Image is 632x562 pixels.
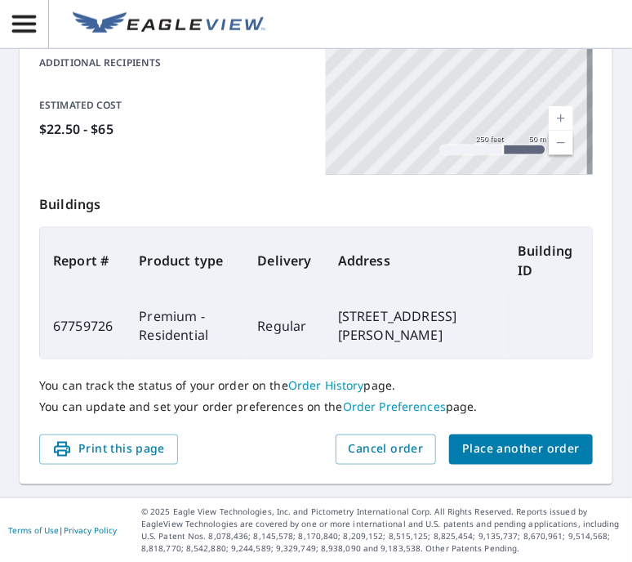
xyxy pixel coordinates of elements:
th: Address [325,228,505,293]
p: $22.50 - $65 [39,119,306,139]
button: Cancel order [336,435,437,465]
th: Delivery [244,228,324,293]
td: [STREET_ADDRESS][PERSON_NAME] [325,293,505,359]
th: Building ID [505,228,592,293]
th: Report # [40,228,126,293]
a: Current Level 17, Zoom In [549,106,573,131]
button: Print this page [39,435,178,465]
a: Terms of Use [8,525,59,537]
th: Product type [126,228,244,293]
span: Print this page [52,439,165,460]
a: Order Preferences [343,399,446,415]
span: Place another order [462,439,580,460]
p: You can track the status of your order on the page. [39,379,593,394]
td: 67759726 [40,293,126,359]
a: Privacy Policy [64,525,117,537]
p: Estimated cost [39,98,306,113]
a: Current Level 17, Zoom Out [549,131,573,155]
td: Regular [244,293,324,359]
a: EV Logo [63,2,275,47]
button: Place another order [449,435,593,465]
span: Cancel order [349,439,424,460]
p: Additional recipients [39,56,306,70]
a: Order History [288,378,364,394]
p: © 2025 Eagle View Technologies, Inc. and Pictometry International Corp. All Rights Reserved. Repo... [141,506,624,555]
p: | [8,526,117,536]
img: EV Logo [73,12,265,37]
p: Buildings [39,175,593,227]
td: Premium - Residential [126,293,244,359]
p: You can update and set your order preferences on the page. [39,400,593,415]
